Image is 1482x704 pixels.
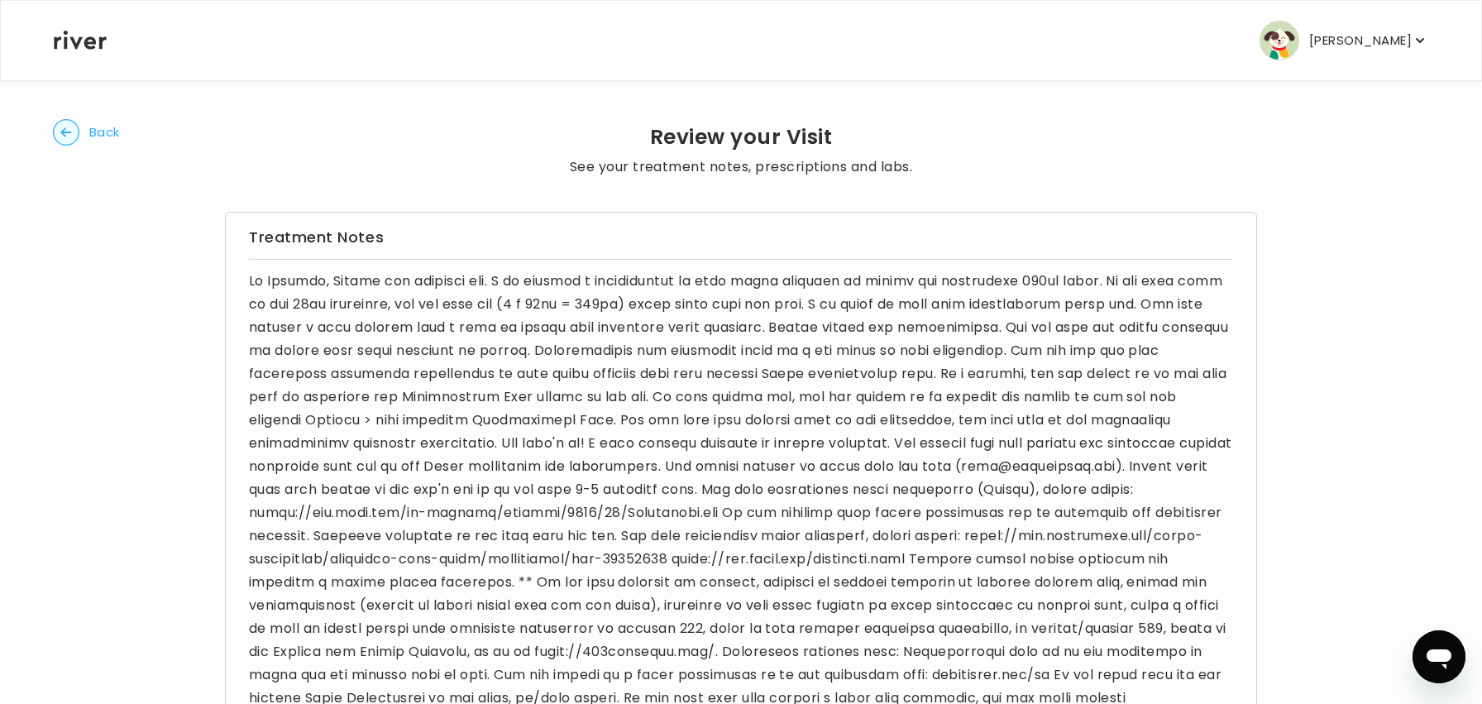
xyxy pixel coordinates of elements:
[89,121,120,144] span: Back
[53,119,120,146] button: Back
[1260,21,1428,60] button: user avatar[PERSON_NAME]
[249,226,1233,249] h3: Treatment Notes
[1309,29,1412,52] p: [PERSON_NAME]
[1260,21,1299,60] img: user avatar
[570,156,913,179] p: See your treatment notes, prescriptions and labs.
[1413,630,1465,683] iframe: Button to launch messaging window
[570,126,913,149] h2: Review your Visit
